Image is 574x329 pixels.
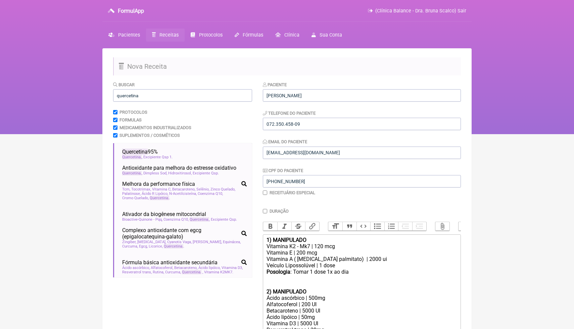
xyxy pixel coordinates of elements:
[150,196,169,200] span: Quercetina
[122,259,218,266] span: Fórmula básica antioxidante secundária
[149,244,163,249] span: Licorice
[459,222,473,231] button: Undo
[185,29,228,42] a: Protocolos
[113,57,461,75] h2: Nova Receita
[267,256,457,262] div: Vitamina A ( [MEDICAL_DATA] palmitato) | 2000 ui
[375,8,466,14] span: (Clínica Balance - Dra. Bruna Scalco) Sair
[146,29,185,42] a: Receitas
[122,165,236,171] span: Antioxidante para melhora do estresse oxidativo
[267,320,457,327] div: Vitamina D3 | 5000 UI
[193,171,219,175] span: Excipiente Qsp
[122,181,195,187] span: Melhora da performance física
[122,191,141,196] span: Palatinose
[267,269,457,288] div: : Tomar 1 dose 1x ao dia ㅤ
[263,139,307,144] label: Email do Paciente
[168,171,192,175] span: Hidroxitirosol
[196,187,209,191] span: Selênio
[305,222,319,231] button: Link
[122,149,158,155] span: 95%
[153,270,164,274] span: Rutina
[223,240,241,244] span: Equinácea
[193,240,222,244] span: [PERSON_NAME]
[102,29,146,42] a: Pacientes
[243,32,263,38] span: Fórmulas
[277,222,291,231] button: Italic
[267,308,457,314] div: Betacaroteno | 5000 UI
[267,269,290,275] strong: Posologia
[169,191,197,196] span: N-Acetilcisteína
[263,168,303,173] label: CPF do Paciente
[152,187,171,191] span: Vitamina C
[122,266,150,270] span: Ácido ascórbico
[143,171,167,175] span: Dimpless Sod
[122,244,138,249] span: Curcuma
[305,29,348,42] a: Sua Conta
[291,222,305,231] button: Strikethrough
[198,191,223,196] span: Coenzima Q10
[122,227,239,240] span: Complexo antioxidante com egcg (epigalocatequina-galato)
[368,8,466,14] a: (Clínica Balance - Dra. Bruna Scalco) Sair
[267,288,306,295] strong: 2) MANIPULADO
[198,266,221,270] span: Ácido lipóico
[435,222,449,231] button: Attach Files
[122,155,142,159] span: Quercetina
[267,243,457,256] div: Vitamina K2 - Mk7 | 120 mcg Vitamina E | 200 mcg
[269,29,305,42] a: Clínica
[164,244,183,249] span: Quercetina
[118,32,140,38] span: Pacientes
[210,187,235,191] span: Zinco Quelado
[167,240,192,244] span: Cyanotis Vaga
[142,191,168,196] span: Ácido R Lipóico
[122,196,149,200] span: Cromo Quelado
[165,270,181,274] span: Curcuma
[267,262,457,269] div: Veículo Lipossolúvel | 1 dose
[182,270,201,274] span: Quercetina
[263,222,277,231] button: Bold
[204,270,233,274] span: Vitamina K2MK7
[342,222,356,231] button: Quote
[137,240,166,244] span: [MEDICAL_DATA]
[119,117,142,122] label: Formulas
[122,211,206,217] span: Ativador da biogênese mitocondrial
[190,217,209,222] span: Quercetina
[384,222,398,231] button: Numbers
[122,240,136,244] span: Zingiber
[122,270,152,274] span: Resveratrol trans
[172,187,195,191] span: Betacaroteno
[119,110,147,115] label: Protocolos
[320,32,342,38] span: Sua Conta
[122,217,162,222] span: Bioactive-Quinone - Pqq
[267,295,457,301] div: Ácido ascórbico | 500mg
[267,237,306,243] strong: 1) MANIPULADO
[199,32,223,38] span: Protocolos
[151,266,173,270] span: Alfatocoferol
[122,149,148,155] span: Quercetina
[356,222,371,231] button: Code
[267,301,457,308] div: Alfatocoferol | 200 UI
[159,32,179,38] span: Receitas
[118,8,144,14] h3: FormulApp
[113,89,252,102] input: exemplo: emagrecimento, ansiedade
[174,266,197,270] span: Betacaroteno
[328,222,342,231] button: Heading
[163,217,189,222] span: Coenzima Q10
[122,187,130,191] span: Tcm
[122,171,142,175] span: Quercetina
[263,111,316,116] label: Telefone do Paciente
[139,244,148,249] span: Egcg
[229,29,269,42] a: Fórmulas
[211,217,237,222] span: Excipiente Qsp
[412,222,426,231] button: Increase Level
[119,133,180,138] label: Suplementos / Cosméticos
[267,314,457,320] div: Ácido lipóico | 50mg
[143,155,173,159] span: Excipiente Qsp 1
[398,222,412,231] button: Decrease Level
[119,125,191,130] label: Medicamentos Industrializados
[270,209,289,214] label: Duração
[284,32,299,38] span: Clínica
[370,222,384,231] button: Bullets
[263,82,287,87] label: Paciente
[113,82,135,87] label: Buscar
[270,190,315,195] label: Receituário Especial
[222,266,243,270] span: Vitamina D3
